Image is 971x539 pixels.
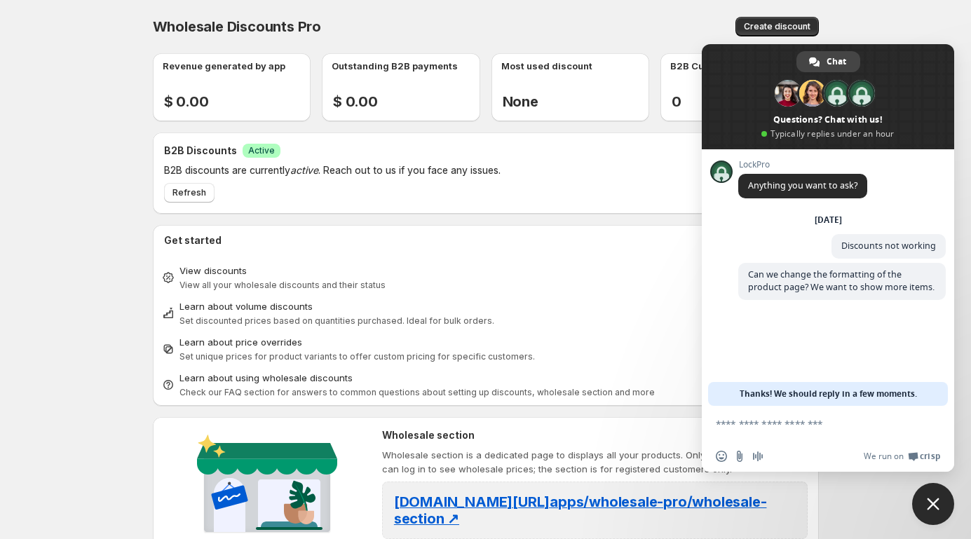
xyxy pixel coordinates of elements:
h2: Wholesale section [382,428,808,442]
span: Thanks! We should reply in a few moments. [740,382,917,406]
div: Chat [796,51,860,72]
span: Send a file [734,451,745,462]
h2: $ 0.00 [164,93,311,110]
span: Insert an emoji [716,451,727,462]
span: Can we change the formatting of the product page? We want to show more items. [748,268,935,293]
span: Set unique prices for product variants to offer custom pricing for specific customers. [179,351,535,362]
p: Most used discount [501,59,592,73]
h2: None [503,93,650,110]
em: active [290,164,318,176]
span: Refresh [172,187,206,198]
div: [DATE] [815,216,842,224]
span: Check our FAQ section for answers to common questions about setting up discounts, wholesale secti... [179,387,655,397]
a: [DOMAIN_NAME][URL]apps/wholesale-pro/wholesale-section ↗ [394,498,767,526]
div: Learn about volume discounts [179,299,792,313]
span: Create discount [744,21,810,32]
span: Set discounted prices based on quantities purchased. Ideal for bulk orders. [179,315,494,326]
h2: Get started [164,233,808,247]
span: [DOMAIN_NAME][URL] apps/wholesale-pro/wholesale-section ↗ [394,493,767,527]
span: View all your wholesale discounts and their status [179,280,386,290]
div: Learn about price overrides [179,335,792,349]
span: We run on [864,451,904,462]
div: Close chat [912,483,954,525]
div: Learn about using wholesale discounts [179,371,792,385]
p: Wholesale section is a dedicated page to displays all your products. Only tagged customers can lo... [382,448,808,476]
h2: B2B Discounts [164,144,237,158]
p: Outstanding B2B payments [332,59,458,73]
span: Crisp [920,451,940,462]
span: Discounts not working [841,240,936,252]
textarea: Compose your message... [716,418,909,430]
span: Active [248,145,275,156]
span: Wholesale Discounts Pro [153,18,321,35]
h2: $ 0.00 [333,93,480,110]
button: Refresh [164,183,215,203]
a: We run onCrisp [864,451,940,462]
p: B2B discounts are currently . Reach out to us if you face any issues. [164,163,724,177]
span: LockPro [738,160,867,170]
span: Audio message [752,451,763,462]
span: Chat [827,51,846,72]
button: Create discount [735,17,819,36]
span: Anything you want to ask? [748,179,857,191]
div: View discounts [179,264,792,278]
p: Revenue generated by app [163,59,285,73]
h2: 0 [672,93,819,110]
p: B2B Customers [670,59,742,73]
